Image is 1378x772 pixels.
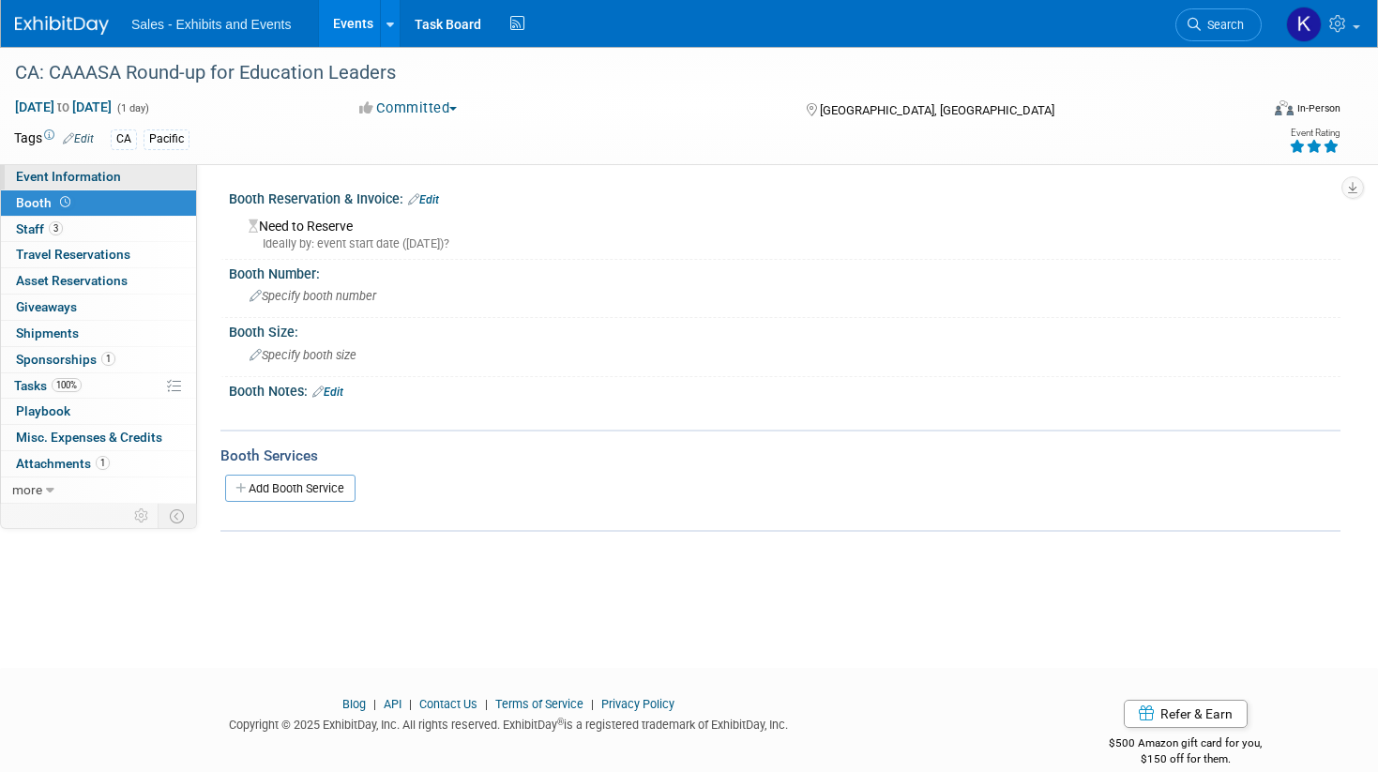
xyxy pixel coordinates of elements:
div: CA [111,129,137,149]
a: Booth [1,190,196,216]
a: Asset Reservations [1,268,196,294]
div: Ideally by: event start date ([DATE])? [249,235,1326,252]
span: more [12,482,42,497]
a: Attachments1 [1,451,196,477]
span: Sponsorships [16,352,115,367]
a: Privacy Policy [601,697,674,711]
div: Booth Size: [229,318,1340,341]
span: | [404,697,416,711]
span: Booth not reserved yet [56,195,74,209]
span: Staff [16,221,63,236]
a: Tasks100% [1,373,196,399]
a: Edit [312,386,343,399]
a: Giveaways [1,295,196,320]
div: $500 Amazon gift card for you, [1030,723,1340,766]
a: Edit [63,132,94,145]
span: 100% [52,378,82,392]
span: | [369,697,381,711]
div: CA: CAAASA Round-up for Education Leaders [8,56,1228,90]
span: Sales - Exhibits and Events [131,17,291,32]
span: Shipments [16,325,79,341]
div: In-Person [1296,101,1340,115]
div: Booth Reservation & Invoice: [229,185,1340,209]
a: Misc. Expenses & Credits [1,425,196,450]
span: [DATE] [DATE] [14,98,113,115]
span: (1 day) [115,102,149,114]
span: Tasks [14,378,82,393]
a: API [384,697,401,711]
img: Kenzi Murray [1286,7,1322,42]
span: 1 [101,352,115,366]
div: Booth Services [220,446,1340,466]
span: | [480,697,492,711]
a: Playbook [1,399,196,424]
span: | [586,697,598,711]
a: more [1,477,196,503]
span: 1 [96,456,110,470]
a: Edit [408,193,439,206]
span: Specify booth size [250,348,356,362]
img: Format-Inperson.png [1275,100,1294,115]
a: Search [1175,8,1262,41]
td: Toggle Event Tabs [159,504,197,528]
span: 3 [49,221,63,235]
td: Tags [14,129,94,150]
span: Misc. Expenses & Credits [16,430,162,445]
span: Travel Reservations [16,247,130,262]
a: Add Booth Service [225,475,356,502]
img: ExhibitDay [15,16,109,35]
a: Blog [342,697,366,711]
div: Booth Notes: [229,377,1340,401]
span: Specify booth number [250,289,376,303]
span: [GEOGRAPHIC_DATA], [GEOGRAPHIC_DATA] [820,103,1054,117]
button: Committed [353,98,464,118]
a: Terms of Service [495,697,583,711]
a: Travel Reservations [1,242,196,267]
a: Sponsorships1 [1,347,196,372]
div: Event Format [1143,98,1340,126]
span: Giveaways [16,299,77,314]
td: Personalize Event Tab Strip [126,504,159,528]
span: Booth [16,195,74,210]
a: Refer & Earn [1124,700,1248,728]
a: Shipments [1,321,196,346]
div: $150 off for them. [1030,751,1340,767]
span: Attachments [16,456,110,471]
a: Event Information [1,164,196,189]
div: Booth Number: [229,260,1340,283]
span: Playbook [16,403,70,418]
span: Search [1201,18,1244,32]
div: Copyright © 2025 ExhibitDay, Inc. All rights reserved. ExhibitDay is a registered trademark of Ex... [14,712,1002,734]
a: Staff3 [1,217,196,242]
div: Need to Reserve [243,212,1326,252]
span: Event Information [16,169,121,184]
sup: ® [557,717,564,727]
span: to [54,99,72,114]
span: Asset Reservations [16,273,128,288]
div: Event Rating [1289,129,1340,138]
div: Pacific [144,129,189,149]
a: Contact Us [419,697,477,711]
